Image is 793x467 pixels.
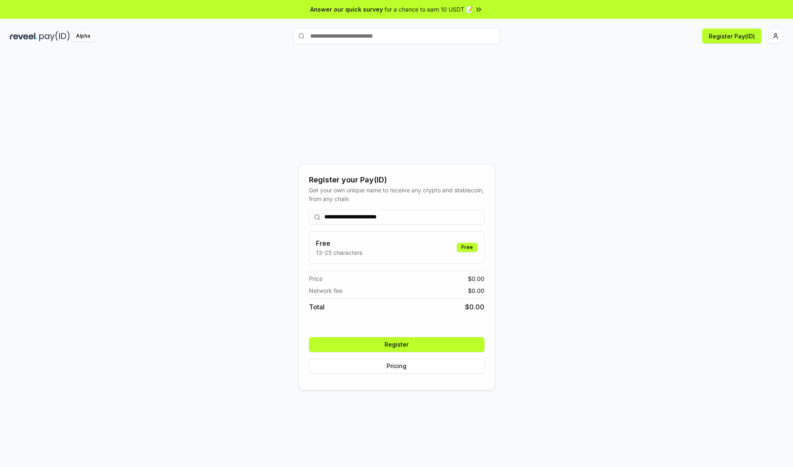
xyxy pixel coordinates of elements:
[702,29,762,43] button: Register Pay(ID)
[309,286,342,295] span: Network fee
[309,274,323,283] span: Price
[71,31,95,41] div: Alpha
[468,286,484,295] span: $ 0.00
[316,238,362,248] h3: Free
[316,248,362,257] p: 13-25 characters
[309,302,325,312] span: Total
[457,243,477,252] div: Free
[468,274,484,283] span: $ 0.00
[465,302,484,312] span: $ 0.00
[309,337,484,352] button: Register
[39,31,70,41] img: pay_id
[310,5,383,14] span: Answer our quick survey
[385,5,473,14] span: for a chance to earn 10 USDT 📝
[309,186,484,203] div: Get your own unique name to receive any crypto and stablecoin, from any chain
[10,31,38,41] img: reveel_dark
[309,174,484,186] div: Register your Pay(ID)
[309,359,484,374] button: Pricing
